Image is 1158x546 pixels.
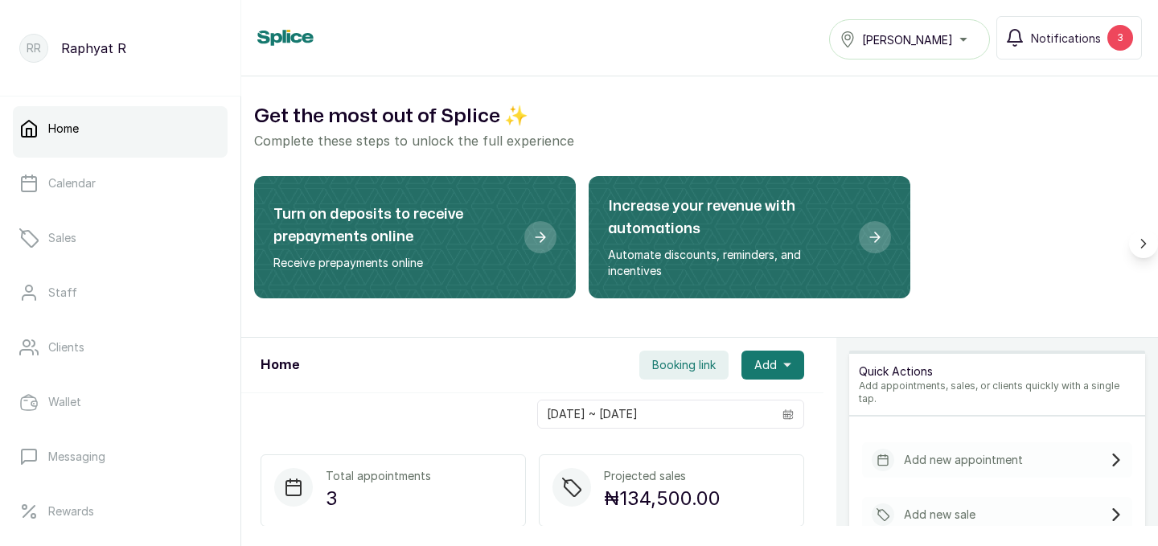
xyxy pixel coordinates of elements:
[48,230,76,246] p: Sales
[13,434,228,479] a: Messaging
[639,351,729,380] button: Booking link
[273,255,511,271] p: Receive prepayments online
[48,121,79,137] p: Home
[608,195,846,240] h2: Increase your revenue with automations
[254,131,1145,150] p: Complete these steps to unlock the full experience
[741,351,804,380] button: Add
[604,484,721,513] p: ₦134,500.00
[13,106,228,151] a: Home
[13,380,228,425] a: Wallet
[1107,25,1133,51] div: 3
[261,355,299,375] h1: Home
[904,452,1023,468] p: Add new appointment
[13,270,228,315] a: Staff
[48,449,105,465] p: Messaging
[652,357,716,373] span: Booking link
[13,489,228,534] a: Rewards
[782,408,794,420] svg: calendar
[996,16,1142,60] button: Notifications3
[13,216,228,261] a: Sales
[48,285,77,301] p: Staff
[61,39,126,58] p: Raphyat R
[589,176,910,298] div: Increase your revenue with automations
[859,380,1135,405] p: Add appointments, sales, or clients quickly with a single tap.
[829,19,990,60] button: [PERSON_NAME]
[326,484,431,513] p: 3
[254,176,576,298] div: Turn on deposits to receive prepayments online
[608,247,846,279] p: Automate discounts, reminders, and incentives
[862,31,953,48] span: [PERSON_NAME]
[273,203,511,248] h2: Turn on deposits to receive prepayments online
[754,357,777,373] span: Add
[1031,30,1101,47] span: Notifications
[254,102,1145,131] h2: Get the most out of Splice ✨
[326,468,431,484] p: Total appointments
[48,339,84,355] p: Clients
[27,40,41,56] p: RR
[1129,229,1158,258] button: Scroll right
[604,468,721,484] p: Projected sales
[538,400,773,428] input: Select date
[859,363,1135,380] p: Quick Actions
[48,394,81,410] p: Wallet
[904,507,975,523] p: Add new sale
[48,503,94,519] p: Rewards
[13,325,228,370] a: Clients
[48,175,96,191] p: Calendar
[13,161,228,206] a: Calendar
